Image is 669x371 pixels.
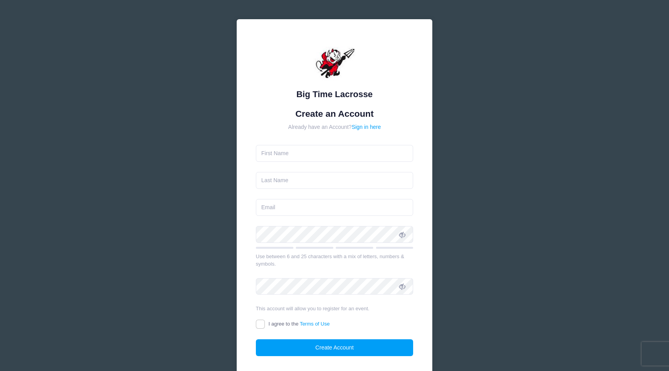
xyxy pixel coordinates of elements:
a: Sign in here [352,124,381,130]
div: Big Time Lacrosse [256,88,414,101]
input: Last Name [256,172,414,189]
div: Already have an Account? [256,123,414,131]
div: Use between 6 and 25 characters with a mix of letters, numbers & symbols. [256,253,414,268]
h1: Create an Account [256,109,414,119]
div: This account will allow you to register for an event. [256,305,414,313]
span: I agree to the [268,321,329,327]
input: I agree to theTerms of Use [256,320,265,329]
input: Email [256,199,414,216]
a: Terms of Use [300,321,330,327]
button: Create Account [256,339,414,356]
img: Big Time Lacrosse [311,38,358,85]
input: First Name [256,145,414,162]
